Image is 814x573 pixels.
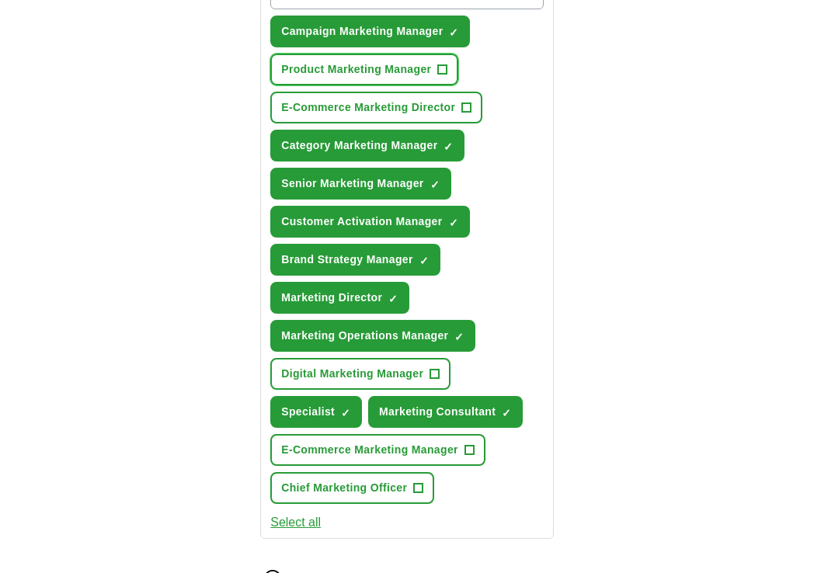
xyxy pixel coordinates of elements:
[270,54,458,85] button: Product Marketing Manager
[388,293,398,305] span: ✓
[430,179,440,191] span: ✓
[281,137,437,154] span: Category Marketing Manager
[281,442,458,458] span: E-Commerce Marketing Manager
[270,434,485,466] button: E-Commerce Marketing Manager
[281,99,455,116] span: E-Commerce Marketing Director
[368,396,523,428] button: Marketing Consultant✓
[281,61,431,78] span: Product Marketing Manager
[454,331,464,343] span: ✓
[270,168,450,200] button: Senior Marketing Manager✓
[270,206,469,238] button: Customer Activation Manager✓
[281,366,423,382] span: Digital Marketing Manager
[444,141,453,153] span: ✓
[419,255,429,267] span: ✓
[281,480,407,496] span: Chief Marketing Officer
[281,175,423,192] span: Senior Marketing Manager
[281,252,413,268] span: Brand Strategy Manager
[270,358,450,390] button: Digital Marketing Manager
[270,320,475,352] button: Marketing Operations Manager✓
[341,407,350,419] span: ✓
[502,407,511,419] span: ✓
[281,214,442,230] span: Customer Activation Manager
[379,404,496,420] span: Marketing Consultant
[281,290,382,306] span: Marketing Director
[281,328,448,344] span: Marketing Operations Manager
[270,16,470,47] button: Campaign Marketing Manager✓
[270,396,362,428] button: Specialist✓
[270,92,482,123] button: E-Commerce Marketing Director
[281,404,335,420] span: Specialist
[449,26,458,39] span: ✓
[270,244,440,276] button: Brand Strategy Manager✓
[270,513,321,532] button: Select all
[270,282,409,314] button: Marketing Director✓
[449,217,458,229] span: ✓
[270,472,434,504] button: Chief Marketing Officer
[270,130,464,161] button: Category Marketing Manager✓
[281,23,443,40] span: Campaign Marketing Manager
